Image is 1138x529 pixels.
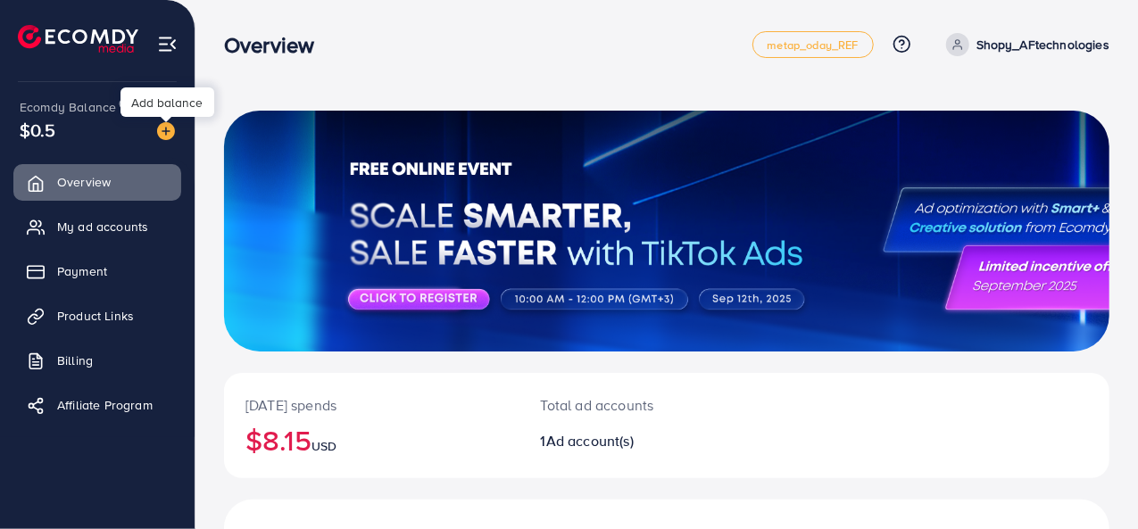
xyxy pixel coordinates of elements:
[13,387,181,423] a: Affiliate Program
[939,33,1109,56] a: Shopy_AFtechnologies
[20,117,56,143] span: $0.5
[57,396,153,414] span: Affiliate Program
[120,87,214,117] div: Add balance
[768,39,859,51] span: metap_oday_REF
[57,307,134,325] span: Product Links
[224,32,328,58] h3: Overview
[57,173,111,191] span: Overview
[13,164,181,200] a: Overview
[546,431,634,450] span: Ad account(s)
[13,343,181,378] a: Billing
[541,433,719,450] h2: 1
[752,31,874,58] a: metap_oday_REF
[13,253,181,289] a: Payment
[157,34,178,54] img: menu
[18,25,138,53] img: logo
[13,209,181,244] a: My ad accounts
[1062,449,1125,516] iframe: Chat
[57,262,107,280] span: Payment
[245,423,498,457] h2: $8.15
[13,298,181,334] a: Product Links
[57,351,93,369] span: Billing
[245,394,498,416] p: [DATE] spends
[541,394,719,416] p: Total ad accounts
[57,218,148,236] span: My ad accounts
[976,34,1109,55] p: Shopy_AFtechnologies
[20,98,116,116] span: Ecomdy Balance
[311,437,336,455] span: USD
[157,122,175,140] img: image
